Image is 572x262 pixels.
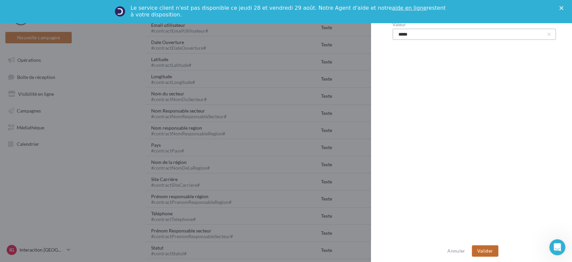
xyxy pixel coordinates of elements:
[549,239,565,255] iframe: Intercom live chat
[392,22,556,27] label: Valeur
[445,247,468,255] button: Annuler
[115,6,125,17] img: Profile image for Service-Client
[131,5,447,18] div: Le service client n'est pas disponible ce jeudi 28 et vendredi 29 août. Notre Agent d'aide et not...
[472,245,498,257] button: Valider
[392,5,426,11] a: aide en ligne
[559,6,566,10] div: Fermer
